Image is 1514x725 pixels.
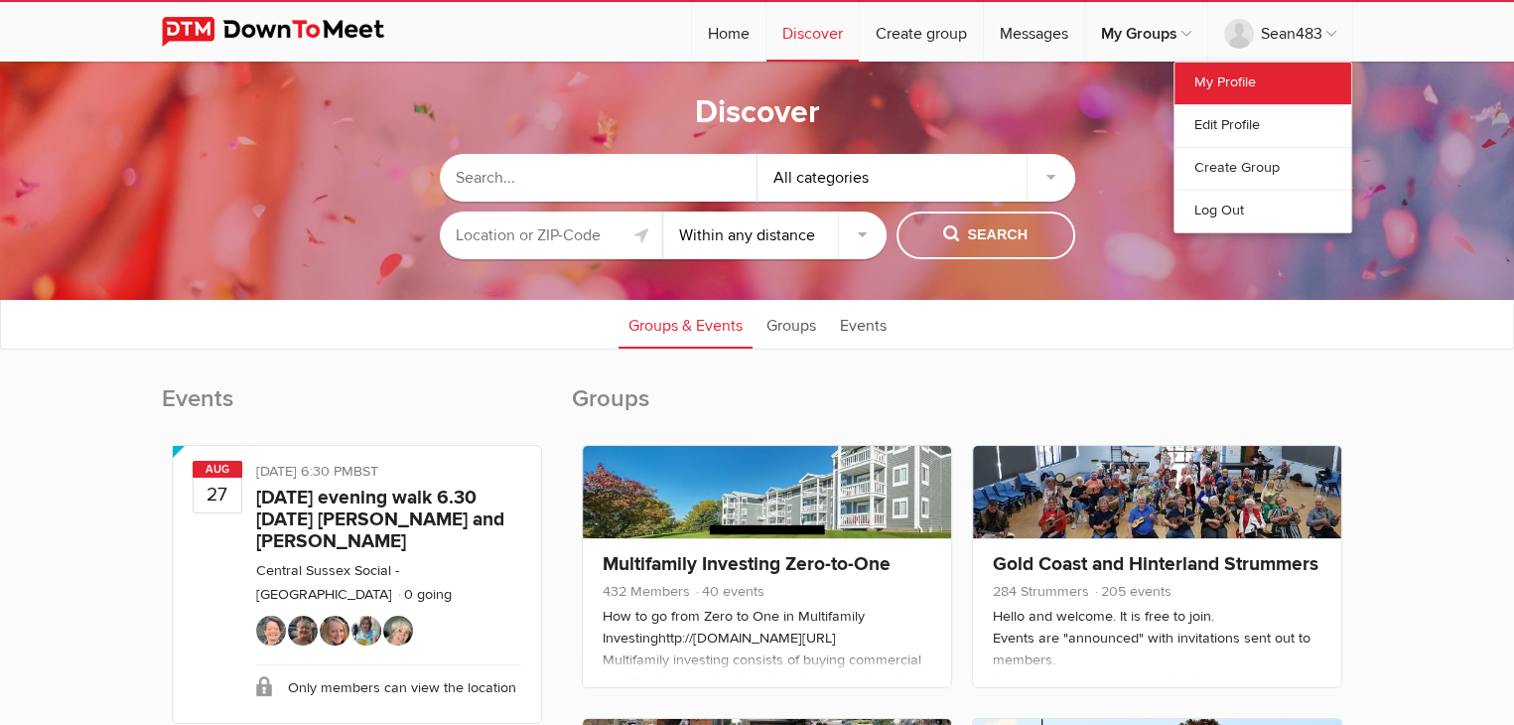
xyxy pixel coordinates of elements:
[757,299,826,349] a: Groups
[1085,2,1207,62] a: My Groups
[1174,104,1351,147] a: Edit Profile
[896,212,1075,259] button: Search
[256,562,399,603] a: Central Sussex Social - [GEOGRAPHIC_DATA]
[766,2,859,62] a: Discover
[1093,583,1171,600] span: 205 events
[383,616,413,646] img: Pauline Hainsworth
[256,461,521,487] div: [DATE] 6:30 PM
[320,616,349,646] img: Sally S
[396,586,452,603] li: 0 going
[256,664,521,709] div: Only members can view the location
[619,299,753,349] a: Groups & Events
[440,212,663,259] input: Location or ZIP-Code
[993,552,1318,576] a: Gold Coast and Hinterland Strummers
[943,224,1028,246] span: Search
[1208,2,1352,62] a: Sean483
[984,2,1084,62] a: Messages
[1174,63,1351,104] a: My Profile
[603,552,891,576] a: Multifamily Investing Zero-to-One
[830,299,896,349] a: Events
[162,17,415,47] img: DownToMeet
[1174,147,1351,190] a: Create Group
[440,154,757,202] input: Search...
[692,2,765,62] a: Home
[256,486,504,553] a: [DATE] evening walk 6.30 [DATE] [PERSON_NAME] and [PERSON_NAME]
[194,477,241,512] b: 27
[694,583,764,600] span: 40 events
[1174,190,1351,232] a: Log Out
[288,616,318,646] img: Ann van
[993,583,1089,600] span: 284 Strummers
[256,616,286,646] img: Lou Phillips
[353,463,378,480] span: Europe/London
[695,92,820,134] h1: Discover
[162,383,552,435] h2: Events
[351,616,381,646] img: Caro Bates
[860,2,983,62] a: Create group
[572,383,1353,435] h2: Groups
[603,583,690,600] span: 432 Members
[193,461,242,478] span: Aug
[757,154,1075,202] div: All categories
